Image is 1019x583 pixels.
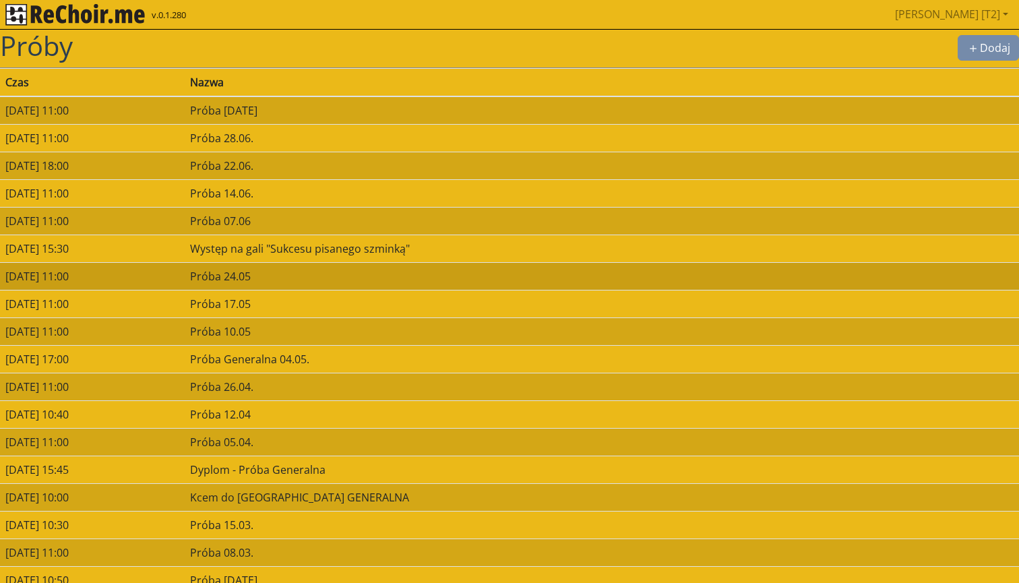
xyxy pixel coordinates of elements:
td: Dyplom - Próba Generalna [185,456,1019,483]
div: Czas [5,74,179,90]
td: Kcem do [GEOGRAPHIC_DATA] GENERALNA [185,483,1019,511]
td: Próba 05.04. [185,428,1019,456]
td: Próba 12.04 [185,400,1019,428]
td: Próba 07.06 [185,207,1019,235]
a: [PERSON_NAME] [T2] [890,1,1014,28]
div: Nazwa [190,74,1014,90]
td: Próba [DATE] [185,96,1019,125]
td: Próba 15.03. [185,511,1019,539]
td: Próba 26.04. [185,373,1019,400]
td: Próba 28.06. [185,124,1019,152]
img: rekłajer mi [5,4,145,26]
td: Próba 24.05 [185,262,1019,290]
td: Występ na gali "Sukcesu pisanego szminką" [185,235,1019,262]
td: Próba 14.06. [185,179,1019,207]
td: Próba 08.03. [185,539,1019,566]
td: Próba Generalna 04.05. [185,345,1019,373]
td: Próba 17.05 [185,290,1019,317]
td: Próba 10.05 [185,317,1019,345]
button: plusDodaj [958,35,1019,61]
td: Próba 22.06. [185,152,1019,179]
svg: plus [966,42,980,55]
span: v.0.1.280 [152,9,186,22]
